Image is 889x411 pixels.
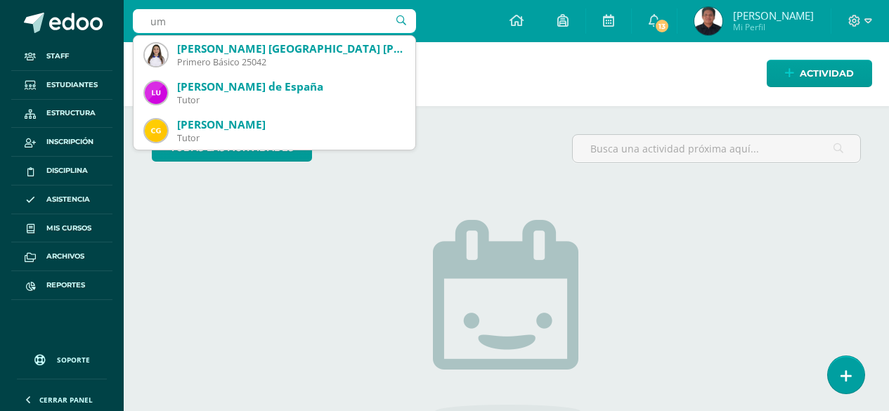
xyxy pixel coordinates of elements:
[177,41,404,56] div: [PERSON_NAME] [GEOGRAPHIC_DATA] [PERSON_NAME]
[46,280,85,291] span: Reportes
[46,136,93,148] span: Inscripción
[46,51,69,62] span: Staff
[733,21,814,33] span: Mi Perfil
[177,132,404,144] div: Tutor
[46,194,90,205] span: Asistencia
[57,355,90,365] span: Soporte
[145,81,167,104] img: e838f251d5263b2a5415160f4dd01387.png
[11,157,112,185] a: Disciplina
[177,94,404,106] div: Tutor
[145,119,167,142] img: 75616307b6836a13ef212485bf8173a5.png
[11,214,112,243] a: Mis cursos
[11,185,112,214] a: Asistencia
[573,135,860,162] input: Busca una actividad próxima aquí...
[11,71,112,100] a: Estudiantes
[11,271,112,300] a: Reportes
[46,223,91,234] span: Mis cursos
[46,107,96,119] span: Estructura
[177,56,404,68] div: Primero Básico 25042
[39,395,93,405] span: Cerrar panel
[733,8,814,22] span: [PERSON_NAME]
[46,251,84,262] span: Archivos
[11,242,112,271] a: Archivos
[133,9,416,33] input: Busca un usuario...
[694,7,722,35] img: dfb2445352bbaa30de7fa1c39f03f7f6.png
[46,79,98,91] span: Estudiantes
[46,165,88,176] span: Disciplina
[17,341,107,375] a: Soporte
[141,42,872,106] h1: Actividades
[11,100,112,129] a: Estructura
[177,79,404,94] div: [PERSON_NAME] de España
[654,18,670,34] span: 13
[145,44,167,66] img: 66711022bb440afe6c65d7937d3568e1.png
[11,128,112,157] a: Inscripción
[800,60,854,86] span: Actividad
[767,60,872,87] a: Actividad
[177,117,404,132] div: [PERSON_NAME]
[11,42,112,71] a: Staff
